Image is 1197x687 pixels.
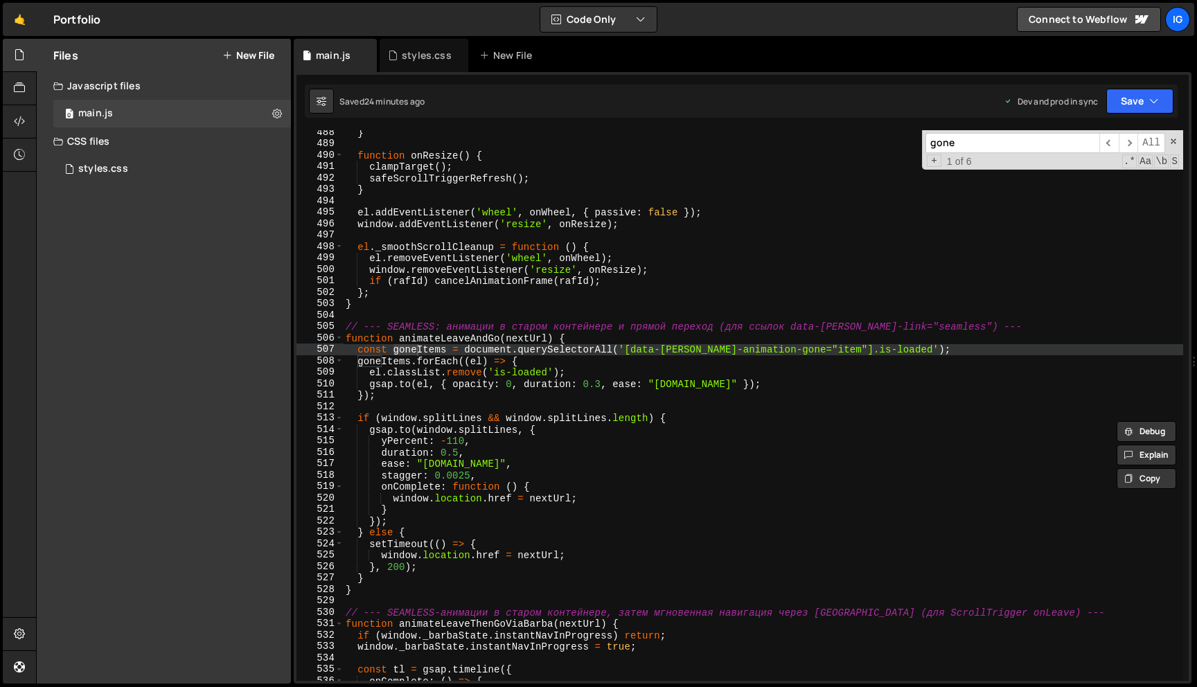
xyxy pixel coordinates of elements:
div: 496 [296,218,344,230]
div: Javascript files [37,72,291,100]
div: 500 [296,264,344,276]
div: 528 [296,584,344,596]
span: RegExp Search [1122,154,1137,168]
span: ​ [1119,133,1138,153]
button: Code Only [540,7,657,32]
div: 499 [296,252,344,264]
div: 531 [296,618,344,630]
div: 14577/44954.js [53,100,291,127]
div: 493 [296,184,344,195]
div: 491 [296,161,344,172]
span: Toggle Replace mode [927,154,941,168]
div: 510 [296,378,344,390]
div: 527 [296,572,344,584]
div: 492 [296,172,344,184]
div: 490 [296,150,344,161]
div: 525 [296,549,344,561]
button: Debug [1117,421,1176,442]
div: 509 [296,366,344,378]
div: 503 [296,298,344,310]
div: main.js [78,107,113,120]
div: 517 [296,458,344,470]
span: Search In Selection [1170,154,1179,168]
button: Save [1106,89,1173,114]
div: Portfolio [53,11,100,28]
div: 497 [296,229,344,241]
button: New File [222,50,274,61]
div: 511 [296,389,344,401]
div: 507 [296,343,344,355]
div: 513 [296,412,344,424]
div: 505 [296,321,344,332]
span: Alt-Enter [1137,133,1165,153]
button: Explain [1117,445,1176,465]
div: 534 [296,652,344,664]
div: 495 [296,206,344,218]
div: main.js [316,48,351,62]
span: 0 [65,109,73,121]
div: CSS files [37,127,291,155]
div: 523 [296,526,344,538]
div: 519 [296,481,344,492]
div: 504 [296,310,344,321]
div: styles.css [78,163,128,175]
div: 512 [296,401,344,413]
h2: Files [53,48,78,63]
div: 526 [296,561,344,573]
div: 506 [296,332,344,344]
div: 520 [296,492,344,504]
div: 489 [296,138,344,150]
button: Copy [1117,468,1176,489]
div: 501 [296,275,344,287]
span: 1 of 6 [941,156,977,168]
div: 502 [296,287,344,298]
div: 516 [296,447,344,458]
div: Saved [339,96,425,107]
div: 494 [296,195,344,207]
div: 514 [296,424,344,436]
a: 🤙 [3,3,37,36]
a: Ig [1165,7,1190,32]
div: 518 [296,470,344,481]
div: 533 [296,641,344,652]
span: CaseSensitive Search [1138,154,1153,168]
span: Whole Word Search [1154,154,1169,168]
a: Connect to Webflow [1017,7,1161,32]
div: 530 [296,607,344,618]
div: 498 [296,241,344,253]
div: 529 [296,595,344,607]
div: 488 [296,127,344,139]
div: 24 minutes ago [364,96,425,107]
span: ​ [1099,133,1119,153]
div: New File [479,48,538,62]
div: 535 [296,663,344,675]
div: 14577/44352.css [53,155,291,183]
div: 508 [296,355,344,367]
div: Dev and prod in sync [1004,96,1098,107]
div: 522 [296,515,344,527]
div: 532 [296,630,344,641]
div: 524 [296,538,344,550]
div: styles.css [402,48,452,62]
div: 521 [296,503,344,515]
div: 536 [296,675,344,687]
div: 515 [296,435,344,447]
input: Search for [925,133,1099,153]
